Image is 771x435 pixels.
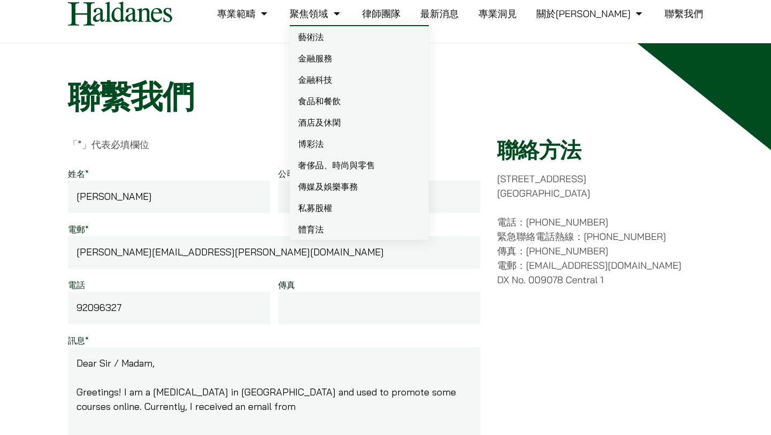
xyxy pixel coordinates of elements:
[68,168,89,179] label: 姓名
[290,112,429,133] a: 酒店及休閑
[362,7,400,20] a: 律師團隊
[420,7,459,20] a: 最新消息
[68,2,172,26] img: Logo of Haldanes
[536,7,645,20] a: 關於何敦
[290,197,429,219] a: 私募股權
[290,90,429,112] a: 食品和餐飲
[497,172,703,200] p: [STREET_ADDRESS] [GEOGRAPHIC_DATA]
[290,26,429,48] a: 藝術法
[217,7,270,20] a: 專業範疇
[68,77,703,116] h1: 聯繫我們
[290,48,429,69] a: 金融服務
[290,154,429,176] a: 奢侈品、時尚與零售
[290,133,429,154] a: 博彩法
[278,279,295,290] label: 傳真
[68,224,89,235] label: 電郵
[290,219,429,240] a: 體育法
[497,137,703,163] h2: 聯絡方法
[68,335,89,346] label: 訊息
[290,7,343,20] a: 聚焦領域
[68,279,85,290] label: 電話
[665,7,703,20] a: 聯繫我們
[278,168,295,179] label: 公司
[290,69,429,90] a: 金融科技
[68,137,480,152] p: 「 」代表必填欄位
[479,7,517,20] a: 專業洞見
[290,176,429,197] a: 傳媒及娛樂事務
[497,215,703,287] p: 電話：[PHONE_NUMBER] 緊急聯絡電話熱線：[PHONE_NUMBER] 傳真：[PHONE_NUMBER] 電郵：[EMAIL_ADDRESS][DOMAIN_NAME] DX No...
